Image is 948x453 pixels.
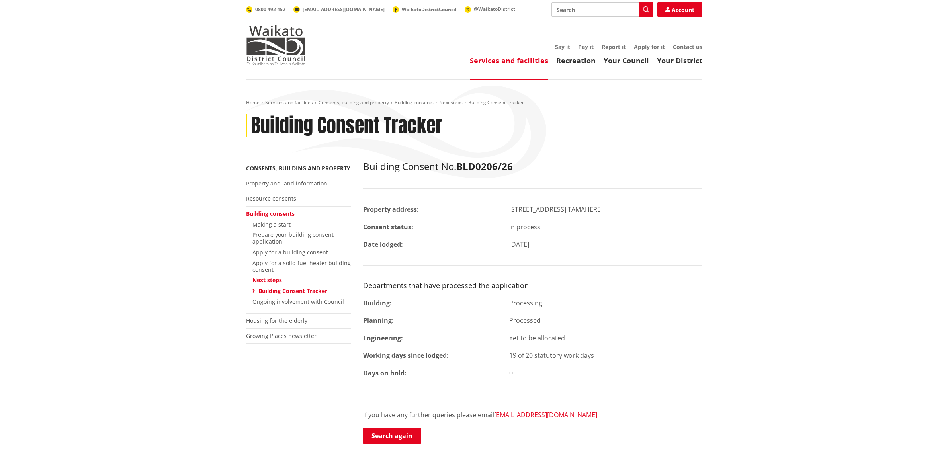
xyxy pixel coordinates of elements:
[246,180,327,187] a: Property and land information
[395,99,434,106] a: Building consents
[555,43,570,51] a: Say it
[494,410,597,419] a: [EMAIL_ADDRESS][DOMAIN_NAME]
[252,259,351,273] a: Apply for a solid fuel heater building consent​
[246,317,307,324] a: Housing for the elderly
[456,160,513,173] strong: BLD0206/26
[363,161,702,172] h2: Building Consent No.
[246,6,285,13] a: 0800 492 452
[503,298,708,308] div: Processing
[474,6,515,12] span: @WaikatoDistrict
[363,316,394,325] strong: Planning:
[363,428,421,444] a: Search again
[363,334,403,342] strong: Engineering:
[246,25,306,65] img: Waikato District Council - Te Kaunihera aa Takiwaa o Waikato
[246,195,296,202] a: Resource consents
[503,222,708,232] div: In process
[363,223,413,231] strong: Consent status:
[303,6,385,13] span: [EMAIL_ADDRESS][DOMAIN_NAME]
[246,100,702,106] nav: breadcrumb
[602,43,626,51] a: Report it
[604,56,649,65] a: Your Council
[252,298,344,305] a: Ongoing involvement with Council
[252,276,282,284] a: Next steps
[251,114,442,137] h1: Building Consent Tracker
[551,2,653,17] input: Search input
[657,56,702,65] a: Your District
[503,205,708,214] div: [STREET_ADDRESS] TAMAHERE
[363,351,449,360] strong: Working days since lodged:
[319,99,389,106] a: Consents, building and property
[293,6,385,13] a: [EMAIL_ADDRESS][DOMAIN_NAME]
[634,43,665,51] a: Apply for it
[246,99,260,106] a: Home
[657,2,702,17] a: Account
[439,99,463,106] a: Next steps
[252,248,328,256] a: Apply for a building consent
[265,99,313,106] a: Services and facilities
[363,205,419,214] strong: Property address:
[470,56,548,65] a: Services and facilities
[363,299,392,307] strong: Building:
[363,240,403,249] strong: Date lodged:
[246,332,317,340] a: Growing Places newsletter
[252,221,291,228] a: Making a start
[255,6,285,13] span: 0800 492 452
[503,240,708,249] div: [DATE]
[465,6,515,12] a: @WaikatoDistrict
[252,231,334,245] a: Prepare your building consent application
[402,6,457,13] span: WaikatoDistrictCouncil
[363,369,407,377] strong: Days on hold:
[503,316,708,325] div: Processed
[673,43,702,51] a: Contact us
[393,6,457,13] a: WaikatoDistrictCouncil
[246,164,350,172] a: Consents, building and property
[468,99,524,106] span: Building Consent Tracker
[363,410,702,420] p: If you have any further queries please email .
[578,43,594,51] a: Pay it
[503,351,708,360] div: 19 of 20 statutory work days
[258,287,327,295] a: Building Consent Tracker
[246,210,295,217] a: Building consents
[503,333,708,343] div: Yet to be allocated
[363,281,702,290] h3: Departments that have processed the application
[503,368,708,378] div: 0
[556,56,596,65] a: Recreation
